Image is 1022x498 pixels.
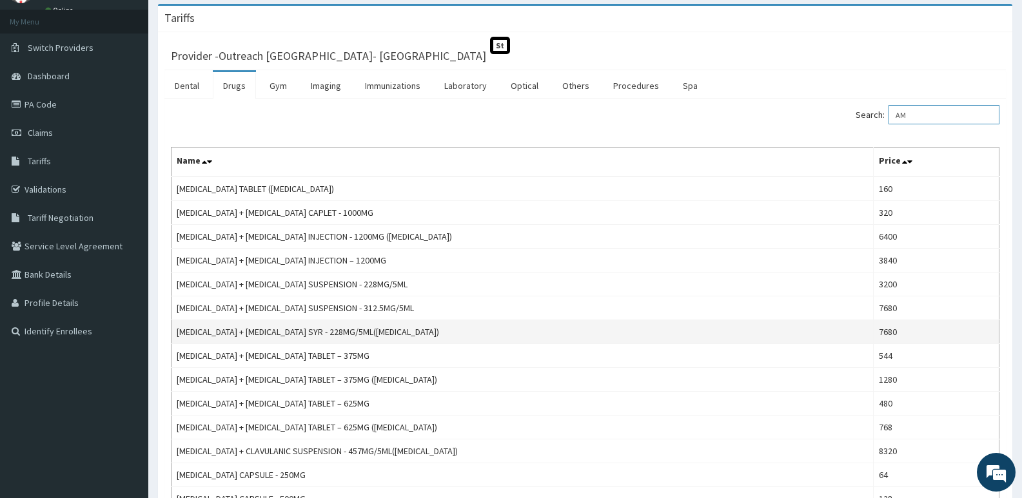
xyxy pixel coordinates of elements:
a: Others [552,72,600,99]
a: Procedures [603,72,669,99]
textarea: Type your message and hit 'Enter' [6,352,246,397]
a: Immunizations [355,72,431,99]
a: Spa [673,72,708,99]
span: Tariff Negotiation [28,212,93,224]
td: 544 [874,344,999,368]
td: 768 [874,416,999,439]
h3: Provider - Outreach [GEOGRAPHIC_DATA]- [GEOGRAPHIC_DATA] [171,50,486,62]
td: [MEDICAL_DATA] + [MEDICAL_DATA] INJECTION – 1200MG [172,249,874,273]
td: 64 [874,463,999,487]
a: Gym [259,72,297,99]
span: Tariffs [28,155,51,167]
img: d_794563401_company_1708531726252_794563401 [24,64,52,97]
td: 7680 [874,296,999,320]
th: Price [874,148,999,177]
span: Dashboard [28,70,70,82]
td: [MEDICAL_DATA] + [MEDICAL_DATA] TABLET – 375MG [172,344,874,368]
td: 3200 [874,273,999,296]
td: [MEDICAL_DATA] + [MEDICAL_DATA] TABLET – 625MG [172,392,874,416]
td: [MEDICAL_DATA] + [MEDICAL_DATA] TABLET – 625MG ([MEDICAL_DATA]) [172,416,874,439]
td: [MEDICAL_DATA] TABLET ([MEDICAL_DATA]) [172,177,874,201]
span: We're online! [75,162,178,292]
span: St [490,37,510,54]
h3: Tariffs [164,12,195,24]
td: [MEDICAL_DATA] + [MEDICAL_DATA] SUSPENSION - 228MG/5ML [172,273,874,296]
td: [MEDICAL_DATA] CAPSULE - 250MG [172,463,874,487]
td: 3840 [874,249,999,273]
th: Name [172,148,874,177]
a: Dental [164,72,210,99]
div: Chat with us now [67,72,217,89]
td: [MEDICAL_DATA] + [MEDICAL_DATA] TABLET – 375MG ([MEDICAL_DATA]) [172,368,874,392]
td: 7680 [874,320,999,344]
a: Drugs [213,72,256,99]
td: 160 [874,177,999,201]
td: 480 [874,392,999,416]
td: [MEDICAL_DATA] + [MEDICAL_DATA] SUSPENSION - 312.5MG/5ML [172,296,874,320]
td: [MEDICAL_DATA] + [MEDICAL_DATA] CAPLET - 1000MG [172,201,874,225]
td: [MEDICAL_DATA] + [MEDICAL_DATA] SYR - 228MG/5ML([MEDICAL_DATA]) [172,320,874,344]
td: [MEDICAL_DATA] + [MEDICAL_DATA] INJECTION - 1200MG ([MEDICAL_DATA]) [172,225,874,249]
a: Imaging [300,72,351,99]
a: Laboratory [434,72,497,99]
label: Search: [856,105,999,124]
td: 6400 [874,225,999,249]
input: Search: [889,105,999,124]
a: Online [45,6,76,15]
span: Switch Providers [28,42,93,53]
div: Minimize live chat window [211,6,242,37]
a: Optical [500,72,549,99]
td: [MEDICAL_DATA] + CLAVULANIC SUSPENSION - 457MG/5ML([MEDICAL_DATA]) [172,439,874,463]
td: 1280 [874,368,999,392]
td: 320 [874,201,999,225]
td: 8320 [874,439,999,463]
span: Claims [28,127,53,139]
